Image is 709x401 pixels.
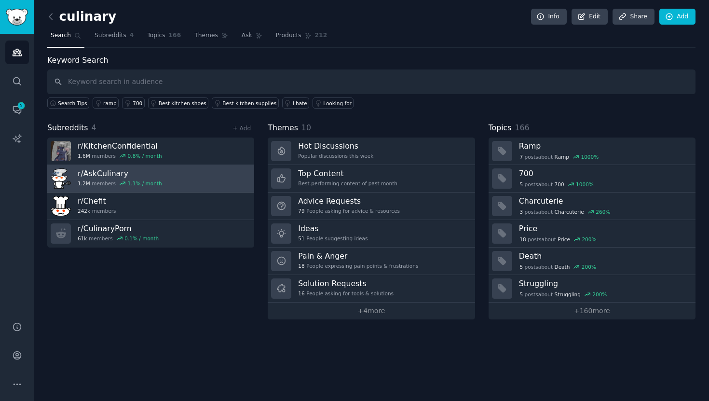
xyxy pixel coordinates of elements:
a: Ramp7postsaboutRamp1000% [489,138,695,165]
span: Ramp [555,153,569,160]
span: 700 [555,181,564,188]
div: 0.8 % / month [128,152,162,159]
a: Top ContentBest-performing content of past month [268,165,475,193]
a: Edit [572,9,608,25]
div: post s about [519,290,608,299]
span: Search Tips [58,100,87,107]
button: Search Tips [47,97,89,109]
h3: Solution Requests [298,278,394,289]
span: 16 [298,290,304,297]
h3: r/ AskCulinary [78,168,162,179]
a: 5 [5,98,29,122]
span: Topics [489,122,512,134]
input: Keyword search in audience [47,69,695,94]
div: Popular discussions this week [298,152,373,159]
span: 51 [298,235,304,242]
a: +4more [268,303,475,319]
div: 200 % [582,236,596,243]
span: Themes [268,122,298,134]
span: 18 [298,263,304,269]
div: Best kitchen supplies [222,100,276,107]
a: Themes [191,28,232,48]
a: Search [47,28,84,48]
span: 61k [78,235,87,242]
a: 7005postsabout7001000% [489,165,695,193]
a: Charcuterie3postsaboutCharcuterie260% [489,193,695,220]
img: AskCulinary [51,168,71,189]
a: Subreddits4 [91,28,137,48]
h3: Price [519,223,689,234]
a: Death5postsaboutDeath200% [489,248,695,275]
span: 166 [169,31,181,40]
a: Advice Requests79People asking for advice & resources [268,193,475,220]
span: 5 [519,263,523,270]
div: members [78,235,159,242]
span: Topics [147,31,165,40]
a: Info [531,9,567,25]
div: members [78,152,162,159]
h3: Death [519,251,689,261]
a: Pain & Anger18People expressing pain points & frustrations [268,248,475,275]
h3: Ideas [298,223,368,234]
div: post s about [519,152,600,161]
div: ramp [103,100,117,107]
span: 1.6M [78,152,90,159]
a: Solution Requests16People asking for tools & solutions [268,275,475,303]
span: 5 [519,291,523,298]
a: Add [659,9,695,25]
h3: r/ CulinaryPorn [78,223,159,234]
span: 5 [17,102,26,109]
a: Best kitchen supplies [212,97,278,109]
span: 3 [519,208,523,215]
a: r/CulinaryPorn61kmembers0.1% / month [47,220,254,248]
span: Ask [242,31,252,40]
h3: Top Content [298,168,397,179]
div: People asking for tools & solutions [298,290,394,297]
div: People asking for advice & resources [298,207,400,214]
div: 200 % [582,263,596,270]
span: Price [558,236,570,243]
span: Charcuterie [555,208,584,215]
span: 166 [515,123,529,132]
div: post s about [519,235,598,244]
h2: culinary [47,9,116,25]
div: 1000 % [581,153,599,160]
div: 0.1 % / month [124,235,159,242]
div: post s about [519,207,611,216]
div: post s about [519,263,597,271]
div: I hate [293,100,307,107]
div: People suggesting ideas [298,235,368,242]
span: 1.2M [78,180,90,187]
div: 260 % [596,208,610,215]
a: Products212 [273,28,330,48]
a: +160more [489,303,695,319]
a: r/KitchenConfidential1.6Mmembers0.8% / month [47,138,254,165]
span: 242k [78,207,90,214]
span: Subreddits [95,31,126,40]
a: Ask [238,28,266,48]
h3: Ramp [519,141,689,151]
div: 200 % [592,291,607,298]
span: Search [51,31,71,40]
span: 4 [92,123,96,132]
span: 79 [298,207,304,214]
a: Share [613,9,654,25]
a: Hot DiscussionsPopular discussions this week [268,138,475,165]
h3: Hot Discussions [298,141,373,151]
a: r/Chefit242kmembers [47,193,254,220]
span: 5 [519,181,523,188]
span: 10 [301,123,311,132]
h3: 700 [519,168,689,179]
a: r/AskCulinary1.2Mmembers1.1% / month [47,165,254,193]
div: People expressing pain points & frustrations [298,263,418,269]
div: Best kitchen shoes [159,100,206,107]
h3: r/ KitchenConfidential [78,141,162,151]
span: Products [276,31,301,40]
div: 700 [133,100,142,107]
a: ramp [93,97,119,109]
span: Death [555,263,570,270]
label: Keyword Search [47,55,108,65]
h3: Struggling [519,278,689,289]
div: members [78,207,116,214]
h3: Charcuterie [519,196,689,206]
